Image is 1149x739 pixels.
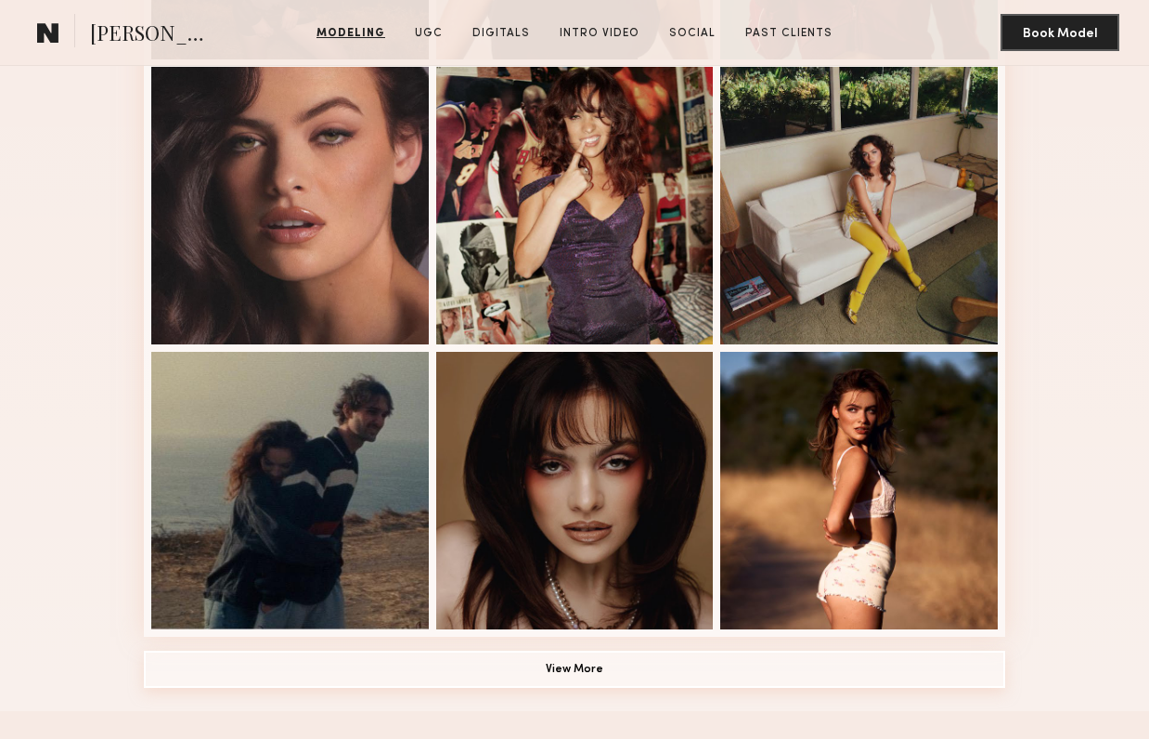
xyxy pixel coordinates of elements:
a: Modeling [309,25,393,42]
span: [PERSON_NAME] [90,19,219,51]
a: UGC [407,25,450,42]
a: Social [662,25,723,42]
a: Book Model [1001,24,1119,40]
button: View More [144,651,1005,688]
button: Book Model [1001,14,1119,51]
a: Digitals [465,25,537,42]
a: Past Clients [738,25,840,42]
a: Intro Video [552,25,647,42]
